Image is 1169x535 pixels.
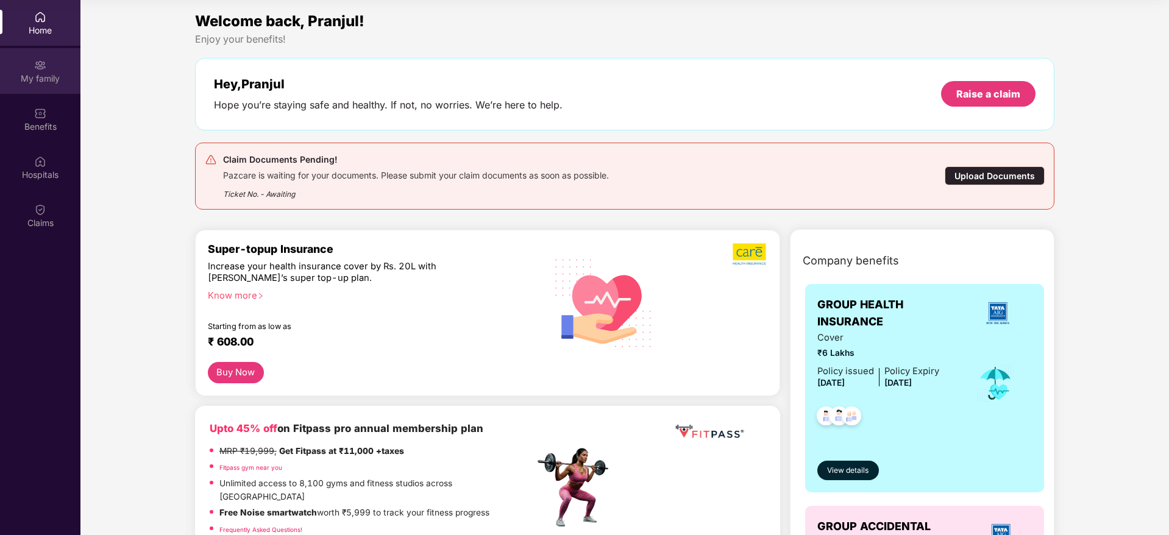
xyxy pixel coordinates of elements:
a: Fitpass gym near you [219,464,282,471]
div: Policy Expiry [884,364,939,378]
p: Unlimited access to 8,100 gyms and fitness studios across [GEOGRAPHIC_DATA] [219,477,534,503]
img: svg+xml;base64,PHN2ZyB4bWxucz0iaHR0cDovL3d3dy53My5vcmcvMjAwMC9zdmciIHdpZHRoPSIyNCIgaGVpZ2h0PSIyNC... [205,154,217,166]
span: View details [827,465,869,477]
div: Hope you’re staying safe and healthy. If not, no worries. We’re here to help. [214,99,563,112]
img: fpp.png [534,445,619,530]
img: svg+xml;base64,PHN2ZyB4bWxucz0iaHR0cDovL3d3dy53My5vcmcvMjAwMC9zdmciIHdpZHRoPSI0OC45NDMiIGhlaWdodD... [811,403,841,433]
del: MRP ₹19,999, [219,446,277,456]
span: Cover [817,331,939,345]
b: Upto 45% off [210,422,277,434]
strong: Free Noise smartwatch [219,508,317,517]
button: Buy Now [208,362,264,383]
div: Policy issued [817,364,874,378]
img: svg+xml;base64,PHN2ZyB3aWR0aD0iMjAiIGhlaWdodD0iMjAiIHZpZXdCb3g9IjAgMCAyMCAyMCIgZmlsbD0ibm9uZSIgeG... [34,59,46,71]
img: svg+xml;base64,PHN2ZyBpZD0iQmVuZWZpdHMiIHhtbG5zPSJodHRwOi8vd3d3LnczLm9yZy8yMDAwL3N2ZyIgd2lkdGg9Ij... [34,107,46,119]
img: svg+xml;base64,PHN2ZyBpZD0iQ2xhaW0iIHhtbG5zPSJodHRwOi8vd3d3LnczLm9yZy8yMDAwL3N2ZyIgd2lkdGg9IjIwIi... [34,204,46,216]
span: [DATE] [817,378,845,388]
div: Super-topup Insurance [208,243,535,255]
img: svg+xml;base64,PHN2ZyB4bWxucz0iaHR0cDovL3d3dy53My5vcmcvMjAwMC9zdmciIHdpZHRoPSI0OC45NDMiIGhlaWdodD... [837,403,867,433]
div: Increase your health insurance cover by Rs. 20L with [PERSON_NAME]’s super top-up plan. [208,261,481,285]
span: ₹6 Lakhs [817,347,939,360]
img: svg+xml;base64,PHN2ZyBpZD0iSG9zcGl0YWxzIiB4bWxucz0iaHR0cDovL3d3dy53My5vcmcvMjAwMC9zdmciIHdpZHRoPS... [34,155,46,168]
p: worth ₹5,999 to track your fitness progress [219,506,489,520]
a: Frequently Asked Questions! [219,526,302,533]
img: svg+xml;base64,PHN2ZyB4bWxucz0iaHR0cDovL3d3dy53My5vcmcvMjAwMC9zdmciIHhtbG5zOnhsaW5rPSJodHRwOi8vd3... [545,243,662,361]
div: Pazcare is waiting for your documents. Please submit your claim documents as soon as possible. [223,167,609,181]
img: svg+xml;base64,PHN2ZyB4bWxucz0iaHR0cDovL3d3dy53My5vcmcvMjAwMC9zdmciIHdpZHRoPSI0OC45NDMiIGhlaWdodD... [824,403,854,433]
img: svg+xml;base64,PHN2ZyBpZD0iSG9tZSIgeG1sbnM9Imh0dHA6Ly93d3cudzMub3JnLzIwMDAvc3ZnIiB3aWR0aD0iMjAiIG... [34,11,46,23]
button: View details [817,461,879,480]
div: Claim Documents Pending! [223,152,609,167]
span: Welcome back, Pranjul! [195,12,364,30]
span: right [257,292,264,299]
div: Ticket No. - Awaiting [223,181,609,200]
div: Know more [208,290,527,299]
img: fppp.png [673,420,746,443]
div: Raise a claim [956,87,1020,101]
img: b5dec4f62d2307b9de63beb79f102df3.png [733,243,767,266]
div: Enjoy your benefits! [195,33,1055,46]
img: insurerLogo [981,297,1014,330]
div: Starting from as low as [208,322,483,330]
div: ₹ 608.00 [208,335,522,350]
span: [DATE] [884,378,912,388]
img: icon [976,363,1015,403]
div: Upload Documents [945,166,1045,185]
b: on Fitpass pro annual membership plan [210,422,483,434]
span: Company benefits [803,252,899,269]
strong: Get Fitpass at ₹11,000 +taxes [279,446,404,456]
div: Hey, Pranjul [214,77,563,91]
span: GROUP HEALTH INSURANCE [817,296,963,331]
